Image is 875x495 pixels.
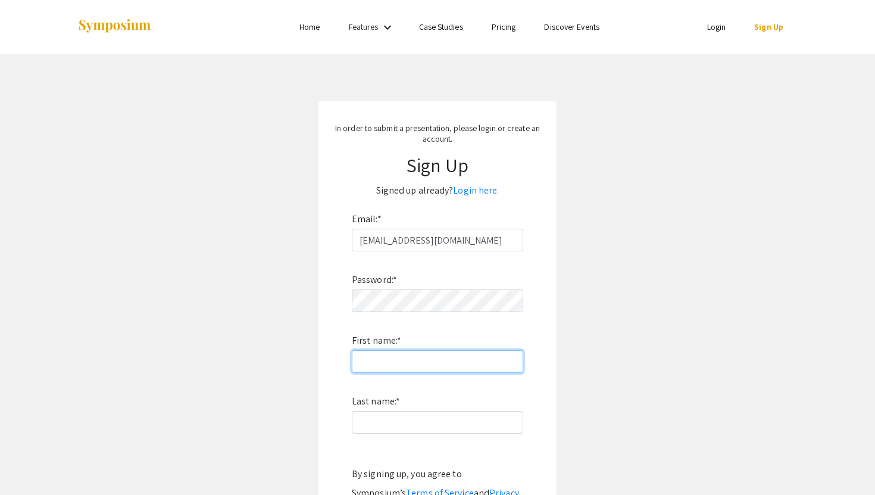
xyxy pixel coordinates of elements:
[352,392,400,411] label: Last name:
[544,21,599,32] a: Discover Events
[419,21,463,32] a: Case Studies
[349,21,379,32] a: Features
[352,331,401,350] label: First name:
[352,270,397,289] label: Password:
[77,18,152,35] img: Symposium by ForagerOne
[707,21,726,32] a: Login
[754,21,783,32] a: Sign Up
[453,184,499,197] a: Login here.
[330,154,545,176] h1: Sign Up
[352,210,382,229] label: Email:
[9,441,51,486] iframe: Chat
[299,21,320,32] a: Home
[380,20,395,35] mat-icon: Expand Features list
[330,123,545,144] p: In order to submit a presentation, please login or create an account.
[330,181,545,200] p: Signed up already?
[492,21,516,32] a: Pricing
